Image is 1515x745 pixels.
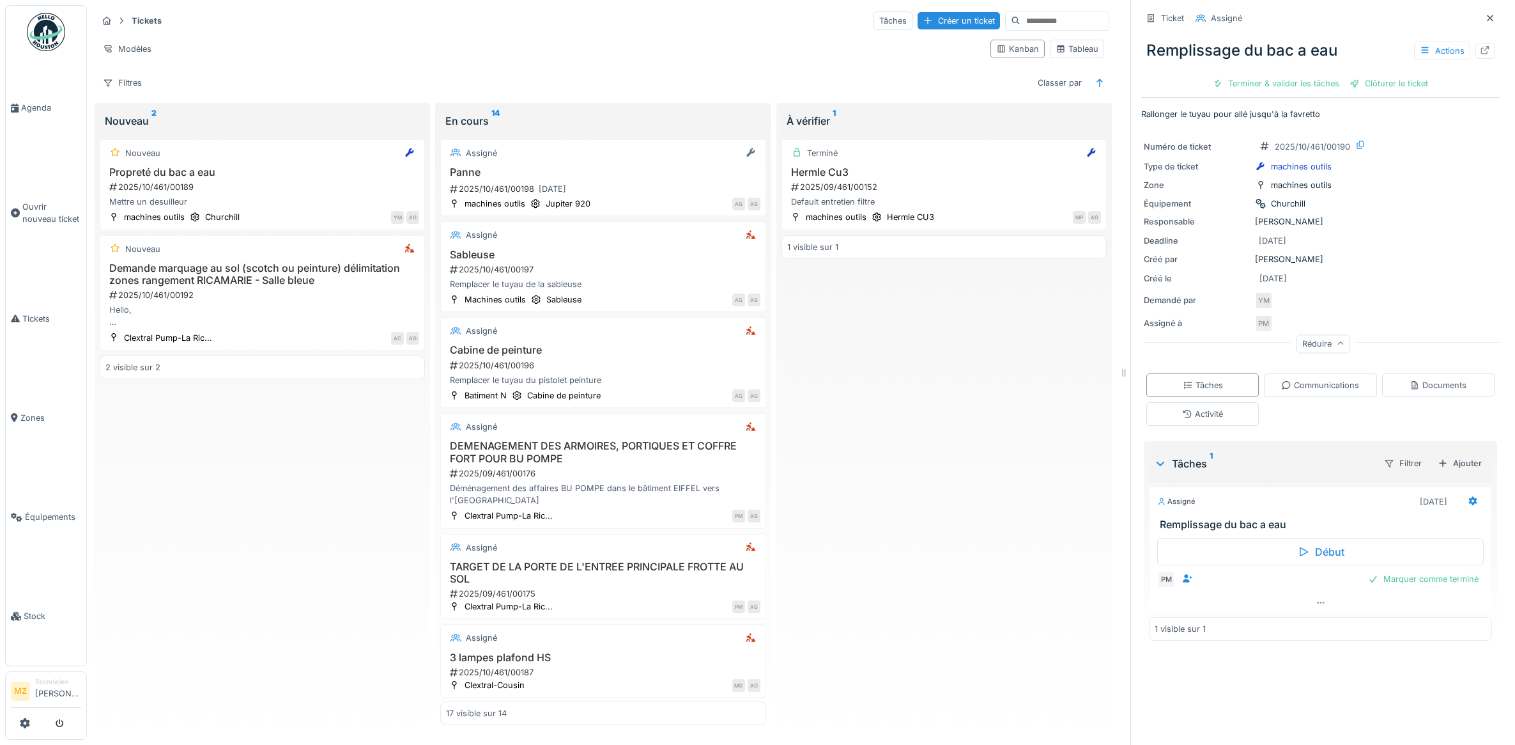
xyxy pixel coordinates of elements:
div: Terminer & valider les tâches [1208,75,1344,92]
div: Sableuse [546,294,581,306]
div: Technicien [35,677,81,687]
div: Batiment N [465,389,507,402]
div: AG [748,198,760,210]
div: AG [748,389,760,402]
div: Assigné [1211,12,1242,24]
div: [DATE] [1259,235,1286,247]
div: Cabine de peinture [527,389,601,402]
div: Machines outils [465,294,526,306]
div: Clôturer le ticket [1344,75,1433,92]
div: Hermle CU3 [887,211,934,223]
div: AG [748,679,760,692]
a: MZ Technicien[PERSON_NAME] [11,677,81,708]
div: machines outils [1271,161,1332,173]
div: Nouveau [125,147,160,159]
div: Ticket [1161,12,1184,24]
h3: TARGET DE LA PORTE DE L'ENTREE PRINCIPALE FROTTE AU SOL [446,561,760,585]
div: Activité [1182,408,1223,420]
div: Nouveau [105,113,420,129]
h3: Remplissage du bac a eau [1160,519,1486,531]
div: AG [732,294,745,306]
div: 2025/10/461/00189 [108,181,419,193]
div: Marquer comme terminé [1363,570,1484,588]
span: Équipements [25,511,81,523]
div: Deadline [1144,235,1250,247]
div: YM [1255,292,1273,310]
div: Responsable [1144,216,1250,228]
div: À vérifier [787,113,1102,129]
div: Zone [1144,179,1250,191]
div: PM [1255,315,1273,333]
sup: 2 [151,113,157,129]
div: 2025/10/461/00192 [108,289,419,301]
div: [DATE] [1259,272,1287,285]
div: Churchill [1271,198,1305,210]
h3: DEMENAGEMENT DES ARMOIRES, PORTIQUES ET COFFRE FORT POUR BU POMPE [446,440,760,464]
div: Tâches [1183,379,1223,391]
div: Assigné à [1144,317,1250,329]
div: [PERSON_NAME] [1144,253,1497,265]
h3: Panne [446,166,760,178]
span: Stock [24,610,81,622]
div: AC [391,332,404,345]
div: AG [748,294,760,306]
div: 1 visible sur 1 [1155,623,1206,635]
li: [PERSON_NAME] [35,677,81,705]
div: machines outils [806,211,866,223]
div: MP [1073,211,1086,224]
a: Agenda [6,58,86,157]
a: Tickets [6,269,86,368]
div: 2 visible sur 2 [105,361,160,373]
div: Tableau [1056,43,1098,55]
div: 2025/09/461/00176 [449,467,760,480]
div: Début [1157,538,1484,565]
span: Ouvrir nouveau ticket [22,201,81,225]
div: AG [1088,211,1101,224]
div: AG [406,211,419,224]
span: Agenda [21,102,81,114]
div: AG [748,600,760,613]
sup: 1 [833,113,836,129]
div: [DATE] [1420,496,1447,508]
div: Demandé par [1144,294,1250,306]
a: Stock [6,567,86,666]
div: Nouveau [125,243,160,255]
div: 2025/09/461/00175 [449,588,760,600]
div: Remplacer le tuyau du pistolet peinture [446,374,760,386]
div: 2025/09/461/00152 [790,181,1101,193]
div: Numéro de ticket [1144,141,1250,153]
div: AG [732,198,745,210]
a: Équipements [6,467,86,567]
sup: 14 [491,113,500,129]
div: Déménagement des affaires BU POMPE dans le bâtiment EIFFEL vers l'[GEOGRAPHIC_DATA] [446,482,760,506]
div: 2025/10/461/00198 [449,181,760,197]
span: Tickets [22,313,81,325]
div: Clextral Pump-La Ric... [465,600,553,613]
div: Clextral-Cousin [465,679,525,691]
div: Default entretien filtre [787,196,1101,208]
div: 2025/10/461/00190 [1275,141,1350,153]
a: Ouvrir nouveau ticket [6,157,86,269]
div: Tâches [1154,456,1373,471]
div: 1 visible sur 1 [787,241,838,253]
div: Remplissage du bac a eau [1141,34,1500,67]
div: AG [732,389,745,402]
div: 2025/10/461/00187 [449,666,760,678]
div: AG [748,510,760,522]
div: En cours [445,113,760,129]
div: Documents [1410,379,1466,391]
div: Remplacer le tuyau de la sableuse [446,278,760,290]
div: Tâches [873,12,912,30]
div: Assigné [466,147,497,159]
div: machines outils [465,198,525,210]
div: Jupiter 920 [546,198,590,210]
div: 2025/10/461/00197 [449,263,760,276]
div: Créé le [1144,272,1250,285]
a: Zones [6,368,86,467]
div: Assigné [466,632,497,644]
div: Assigné [466,229,497,241]
div: Clextral Pump-La Ric... [465,510,553,522]
div: AG [406,332,419,345]
div: machines outils [124,211,185,223]
h3: Propreté du bac a eau [105,166,419,178]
